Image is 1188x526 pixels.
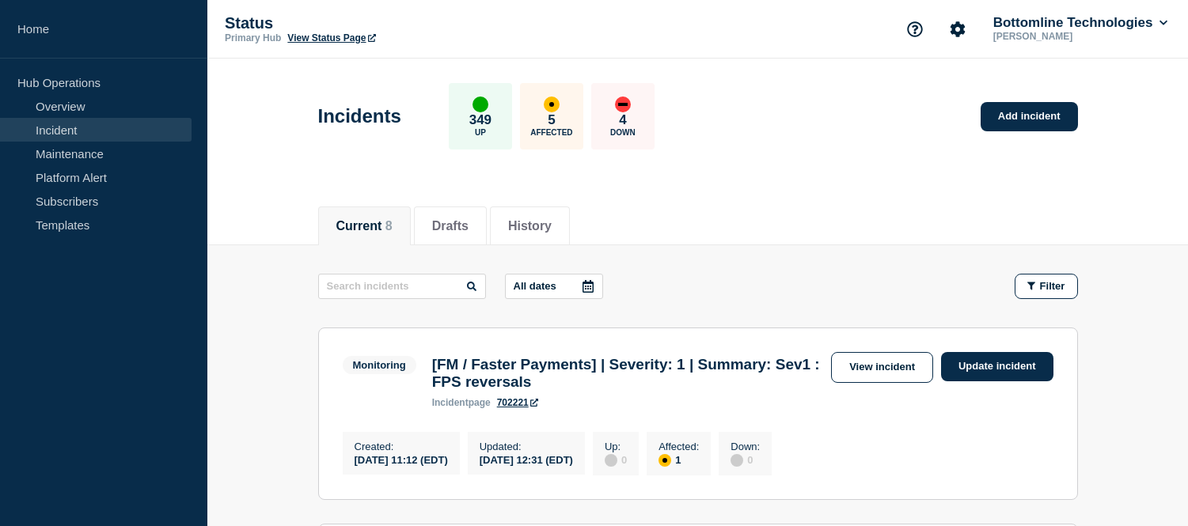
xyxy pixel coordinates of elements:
[619,112,626,128] p: 4
[659,452,699,467] div: 1
[355,452,448,466] div: [DATE] 11:12 (EDT)
[731,452,760,467] div: 0
[225,14,541,32] p: Status
[605,441,627,452] p: Up :
[898,13,932,46] button: Support
[336,219,393,233] button: Current 8
[508,219,552,233] button: History
[615,96,631,112] div: down
[432,219,469,233] button: Drafts
[990,31,1155,42] p: [PERSON_NAME]
[432,397,491,408] p: page
[480,441,573,452] p: Updated :
[469,112,492,128] p: 349
[343,356,416,374] span: Monitoring
[473,96,488,112] div: up
[731,441,760,452] p: Down :
[605,452,627,467] div: 0
[990,15,1171,31] button: Bottomline Technologies
[1040,280,1065,292] span: Filter
[1015,274,1078,299] button: Filter
[831,352,933,383] a: View incident
[530,128,572,137] p: Affected
[659,454,671,467] div: affected
[318,105,401,127] h1: Incidents
[941,352,1053,381] a: Update incident
[225,32,281,44] p: Primary Hub
[548,112,555,128] p: 5
[475,128,486,137] p: Up
[432,397,469,408] span: incident
[480,452,573,466] div: [DATE] 12:31 (EDT)
[544,96,560,112] div: affected
[385,219,393,233] span: 8
[318,274,486,299] input: Search incidents
[941,13,974,46] button: Account settings
[505,274,603,299] button: All dates
[514,280,556,292] p: All dates
[659,441,699,452] p: Affected :
[610,128,636,137] p: Down
[432,356,823,391] h3: [FM / Faster Payments] | Severity: 1 | Summary: Sev1 : FPS reversals
[355,441,448,452] p: Created :
[497,397,538,408] a: 702221
[287,32,375,44] a: View Status Page
[981,102,1078,131] a: Add incident
[605,454,617,467] div: disabled
[731,454,743,467] div: disabled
